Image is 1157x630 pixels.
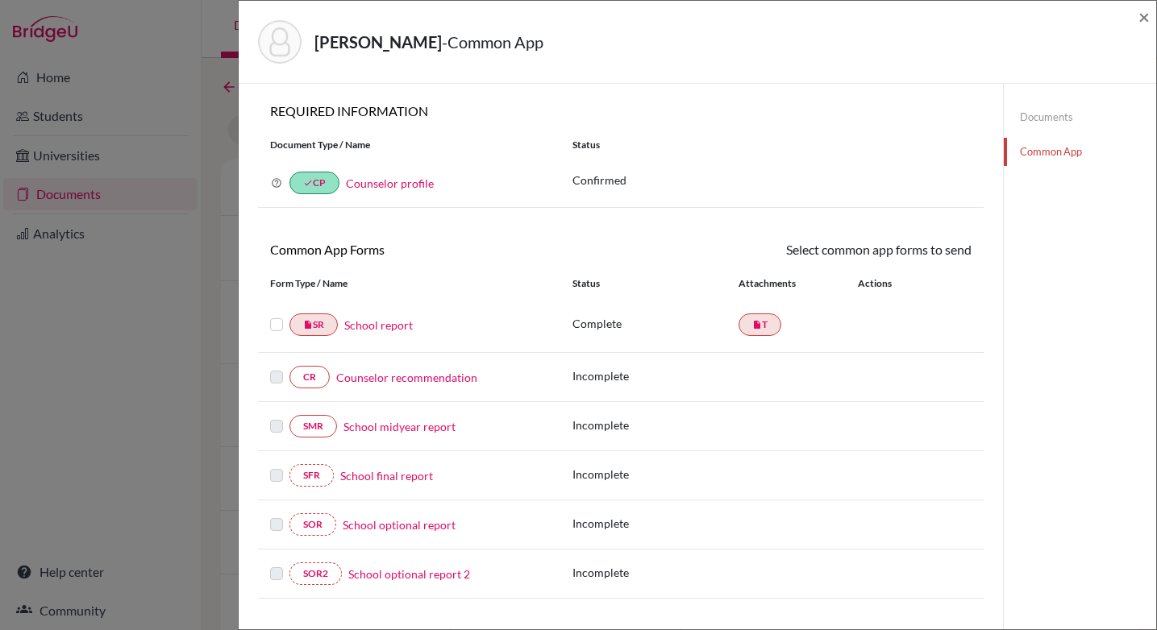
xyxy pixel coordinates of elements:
[572,564,739,581] p: Incomplete
[289,172,339,194] a: doneCP
[303,320,313,330] i: insert_drive_file
[752,320,762,330] i: insert_drive_file
[258,103,984,118] h6: REQUIRED INFORMATION
[346,176,434,190] a: Counselor profile
[258,276,560,291] div: Form Type / Name
[289,513,336,536] a: SOR
[572,466,739,483] p: Incomplete
[289,313,338,336] a: insert_drive_fileSR
[572,515,739,532] p: Incomplete
[289,464,334,487] a: SFR
[289,366,330,388] a: CR
[1138,7,1150,27] button: Close
[336,369,477,386] a: Counselor recommendation
[560,138,984,152] div: Status
[839,276,939,291] div: Actions
[303,178,313,188] i: done
[348,566,470,582] a: School optional report 2
[572,276,739,291] div: Status
[572,417,739,433] p: Incomplete
[289,415,337,437] a: SMR
[572,367,739,384] p: Incomplete
[258,138,560,152] div: Document Type / Name
[739,313,781,336] a: insert_drive_fileT
[1138,5,1150,28] span: ×
[621,240,984,259] div: Select common app forms to send
[1004,103,1156,131] a: Documents
[572,172,972,189] p: Confirmed
[258,242,621,257] h6: Common App Forms
[739,276,839,291] div: Attachments
[344,317,413,334] a: School report
[343,418,456,435] a: School midyear report
[1004,138,1156,166] a: Common App
[572,315,739,332] p: Complete
[340,467,433,484] a: School final report
[442,32,543,52] span: - Common App
[289,562,342,585] a: SOR2
[343,516,456,533] a: School optional report
[314,32,442,52] strong: [PERSON_NAME]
